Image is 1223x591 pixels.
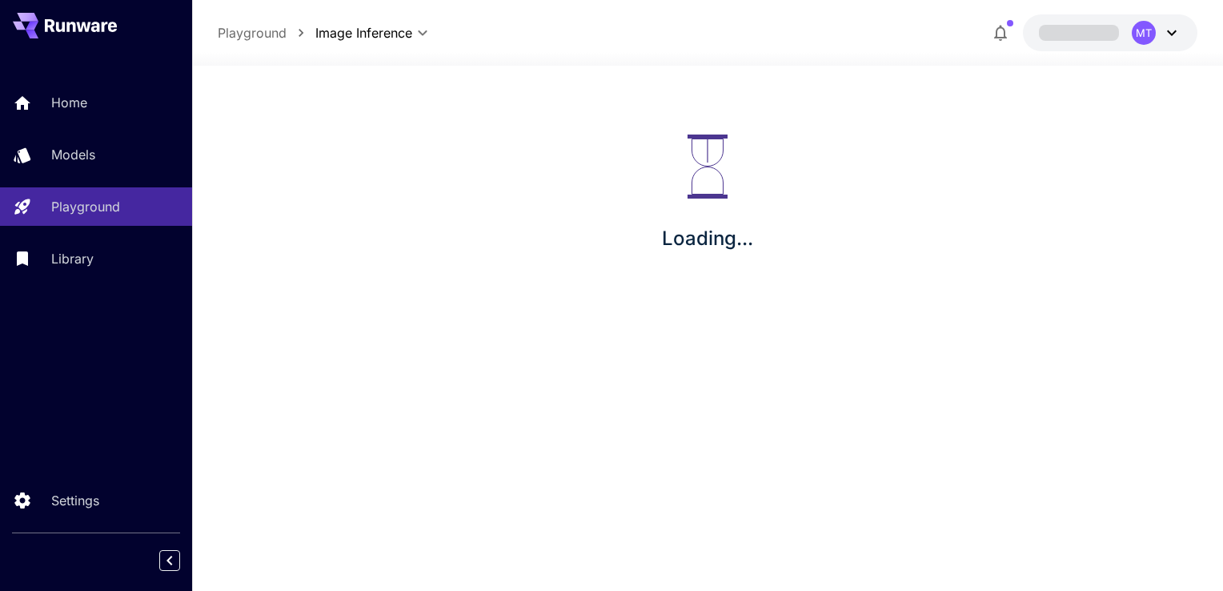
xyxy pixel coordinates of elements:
[51,249,94,268] p: Library
[51,491,99,510] p: Settings
[218,23,315,42] nav: breadcrumb
[218,23,287,42] a: Playground
[51,93,87,112] p: Home
[1023,14,1197,51] button: MT
[1132,21,1156,45] div: MT
[315,23,412,42] span: Image Inference
[662,224,753,253] p: Loading...
[159,550,180,571] button: Collapse sidebar
[171,546,192,575] div: Collapse sidebar
[51,145,95,164] p: Models
[51,197,120,216] p: Playground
